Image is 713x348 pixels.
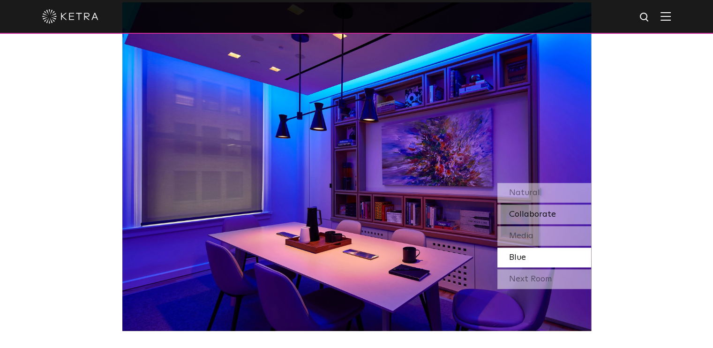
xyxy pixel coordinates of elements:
[660,12,671,21] img: Hamburger%20Nav.svg
[509,253,526,262] span: Blue
[497,269,591,289] div: Next Room
[639,12,651,23] img: search icon
[122,2,591,331] img: SS-Desktop-CEC-02
[42,9,98,23] img: ketra-logo-2019-white
[509,210,556,219] span: Collaborate
[509,189,540,197] span: Natural
[509,232,533,240] span: Media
